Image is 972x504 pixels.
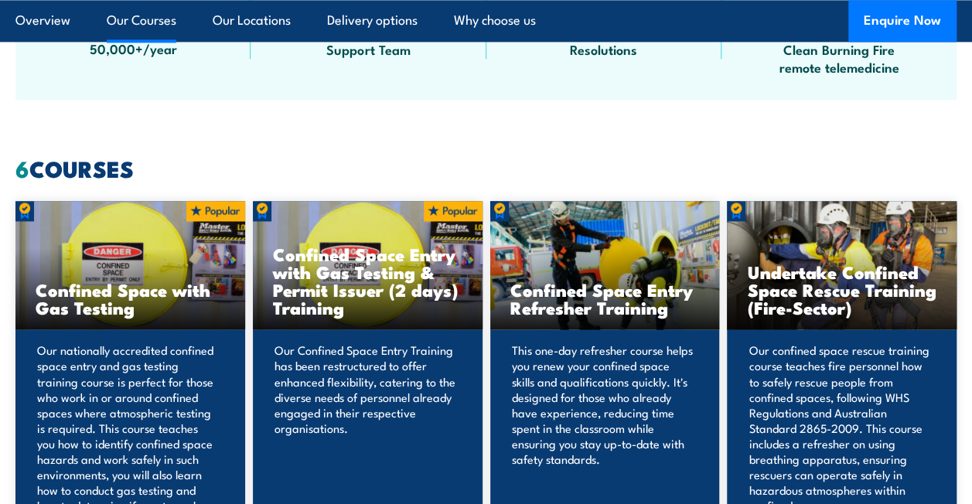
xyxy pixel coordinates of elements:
h3: Confined Space Entry with Gas Testing & Permit Issuer (2 days) Training [273,245,462,316]
strong: 6 [15,151,29,186]
span: Technology, VR, Medisim Simulations, Clean Burning Fire remote telemedicine [769,4,909,77]
span: Specialist Training Facilities with 150+ Support Team [298,4,438,58]
h3: Confined Space Entry Refresher Training [510,281,700,316]
h3: Undertake Confined Space Rescue Training (Fire-Sector) [747,263,936,316]
h3: Confined Space with Gas Testing [36,281,225,316]
h2: COURSES [15,158,957,179]
span: Australia Wide Training 50,000+/year [63,4,203,58]
span: Fast Response Fast Decisions Fast Resolutions [534,4,674,58]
